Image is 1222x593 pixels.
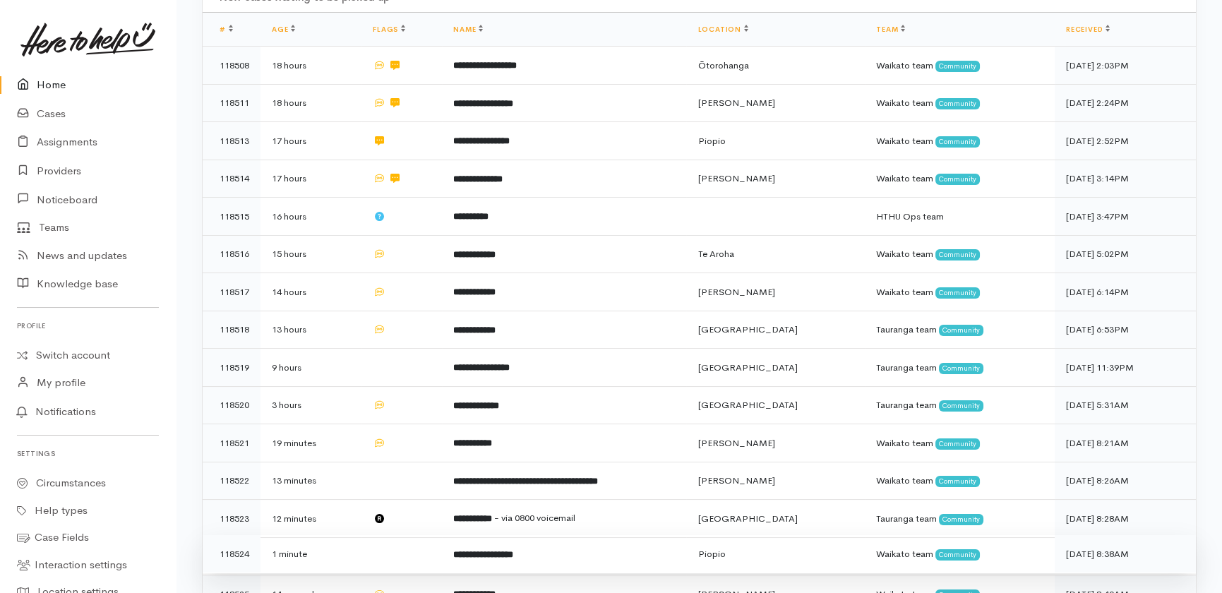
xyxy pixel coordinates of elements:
[865,462,1055,500] td: Waikato team
[260,349,361,387] td: 9 hours
[697,323,797,335] span: [GEOGRAPHIC_DATA]
[697,97,774,109] span: [PERSON_NAME]
[865,122,1055,160] td: Waikato team
[260,462,361,500] td: 13 minutes
[1055,160,1196,198] td: [DATE] 3:14PM
[494,512,575,524] span: - via 0800 voicemail
[1055,386,1196,424] td: [DATE] 5:31AM
[1055,535,1196,573] td: [DATE] 8:38AM
[935,549,980,561] span: Community
[260,198,361,236] td: 16 hours
[1066,25,1110,34] a: Received
[1055,235,1196,273] td: [DATE] 5:02PM
[1055,198,1196,236] td: [DATE] 3:47PM
[865,198,1055,236] td: HTHU Ops team
[203,122,260,160] td: 118513
[865,160,1055,198] td: Waikato team
[939,325,983,336] span: Community
[203,235,260,273] td: 118516
[373,25,405,34] a: Flags
[865,273,1055,311] td: Waikato team
[260,84,361,122] td: 18 hours
[220,25,233,34] a: #
[935,249,980,260] span: Community
[1055,122,1196,160] td: [DATE] 2:52PM
[865,386,1055,424] td: Tauranga team
[1055,424,1196,462] td: [DATE] 8:21AM
[260,500,361,538] td: 12 minutes
[865,235,1055,273] td: Waikato team
[260,424,361,462] td: 19 minutes
[1055,349,1196,387] td: [DATE] 11:39PM
[203,535,260,573] td: 118524
[260,122,361,160] td: 17 hours
[1055,47,1196,85] td: [DATE] 2:03PM
[697,59,748,71] span: Ōtorohanga
[203,424,260,462] td: 118521
[697,437,774,449] span: [PERSON_NAME]
[697,513,797,525] span: [GEOGRAPHIC_DATA]
[935,287,980,299] span: Community
[260,386,361,424] td: 3 hours
[1055,311,1196,349] td: [DATE] 6:53PM
[203,47,260,85] td: 118508
[697,135,725,147] span: Piopio
[939,363,983,374] span: Community
[260,311,361,349] td: 13 hours
[203,84,260,122] td: 118511
[865,349,1055,387] td: Tauranga team
[939,514,983,525] span: Community
[935,174,980,185] span: Community
[453,25,483,34] a: Name
[203,349,260,387] td: 118519
[203,386,260,424] td: 118520
[260,273,361,311] td: 14 hours
[17,444,159,463] h6: Settings
[935,98,980,109] span: Community
[272,25,295,34] a: Age
[697,172,774,184] span: [PERSON_NAME]
[865,424,1055,462] td: Waikato team
[17,316,159,335] h6: Profile
[203,311,260,349] td: 118518
[697,361,797,373] span: [GEOGRAPHIC_DATA]
[260,535,361,573] td: 1 minute
[1055,273,1196,311] td: [DATE] 6:14PM
[865,535,1055,573] td: Waikato team
[1055,500,1196,538] td: [DATE] 8:28AM
[865,84,1055,122] td: Waikato team
[935,438,980,450] span: Community
[939,400,983,412] span: Community
[260,47,361,85] td: 18 hours
[697,548,725,560] span: Piopio
[203,500,260,538] td: 118523
[1055,84,1196,122] td: [DATE] 2:24PM
[203,462,260,500] td: 118522
[260,235,361,273] td: 15 hours
[865,500,1055,538] td: Tauranga team
[203,160,260,198] td: 118514
[697,474,774,486] span: [PERSON_NAME]
[697,286,774,298] span: [PERSON_NAME]
[935,476,980,487] span: Community
[876,25,905,34] a: Team
[935,136,980,148] span: Community
[697,399,797,411] span: [GEOGRAPHIC_DATA]
[935,61,980,72] span: Community
[697,248,733,260] span: Te Aroha
[203,198,260,236] td: 118515
[260,160,361,198] td: 17 hours
[203,273,260,311] td: 118517
[697,25,748,34] a: Location
[865,47,1055,85] td: Waikato team
[865,311,1055,349] td: Tauranga team
[1055,462,1196,500] td: [DATE] 8:26AM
